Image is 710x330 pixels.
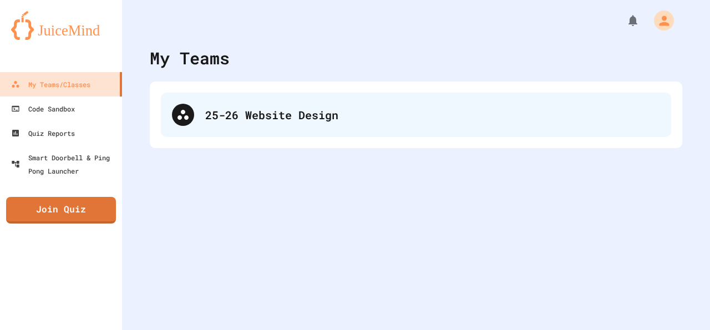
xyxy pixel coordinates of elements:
a: Join Quiz [6,197,116,224]
div: My Teams/Classes [11,78,90,91]
div: My Teams [150,45,230,70]
img: logo-orange.svg [11,11,111,40]
div: 25-26 Website Design [205,106,660,123]
div: My Notifications [606,11,642,30]
div: Quiz Reports [11,126,75,140]
div: My Account [642,8,677,33]
div: 25-26 Website Design [161,93,671,137]
div: Code Sandbox [11,102,75,115]
div: Smart Doorbell & Ping Pong Launcher [11,151,118,177]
